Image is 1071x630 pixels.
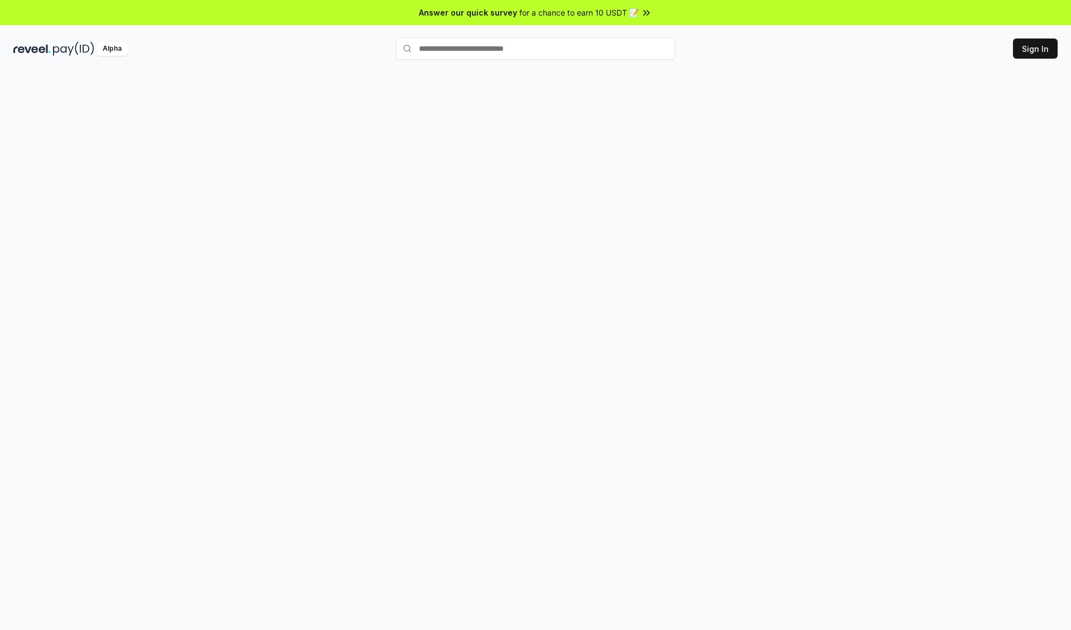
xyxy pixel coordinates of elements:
button: Sign In [1013,39,1058,59]
img: pay_id [53,42,94,56]
img: reveel_dark [13,42,51,56]
div: Alpha [97,42,128,56]
span: for a chance to earn 10 USDT 📝 [519,7,639,18]
span: Answer our quick survey [419,7,517,18]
